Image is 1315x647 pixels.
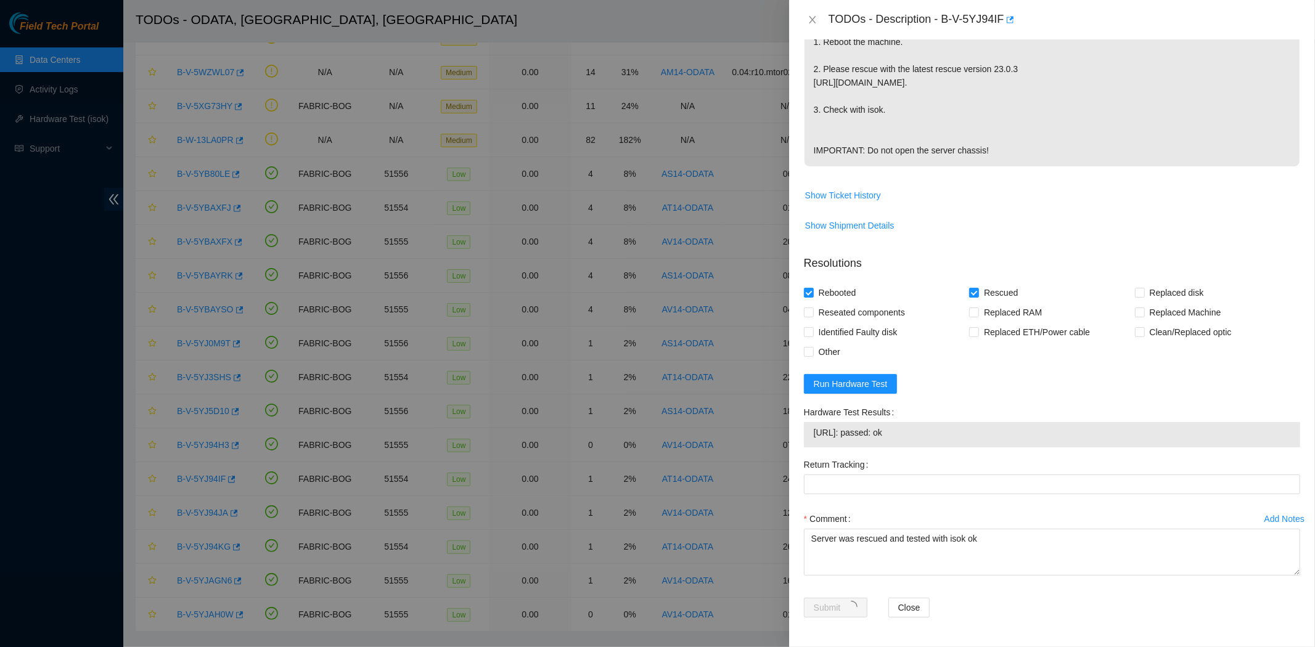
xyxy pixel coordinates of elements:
div: Add Notes [1264,515,1305,523]
textarea: Comment [804,529,1300,576]
span: [URL]: passed: ok [814,426,1290,439]
span: Run Hardware Test [814,377,888,391]
span: Replaced Machine [1145,303,1226,322]
button: Show Shipment Details [805,216,895,235]
span: Replaced RAM [979,303,1047,322]
button: Show Ticket History [805,185,882,205]
button: Close [804,14,821,26]
label: Hardware Test Results [804,402,899,422]
span: Show Shipment Details [805,219,895,232]
div: TODOs - Description - B-V-5YJ94IF [829,10,1300,30]
input: Return Tracking [804,474,1300,494]
p: Resolutions [804,245,1300,272]
span: Identified Faulty disk [814,322,903,342]
label: Comment [804,509,856,529]
span: Rebooted [814,283,861,303]
button: Run Hardware Test [804,374,898,394]
span: Close [898,601,920,614]
button: Submitloading [804,598,868,617]
label: Return Tracking [804,455,874,474]
span: Reseated components [814,303,910,322]
span: Replaced ETH/Power cable [979,322,1095,342]
span: Show Ticket History [805,189,881,202]
span: Clean/Replaced optic [1145,322,1237,342]
button: Add Notes [1264,509,1305,529]
button: Close [888,598,930,617]
span: Other [814,342,845,362]
span: Rescued [979,283,1023,303]
span: Replaced disk [1145,283,1209,303]
span: close [808,15,817,25]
